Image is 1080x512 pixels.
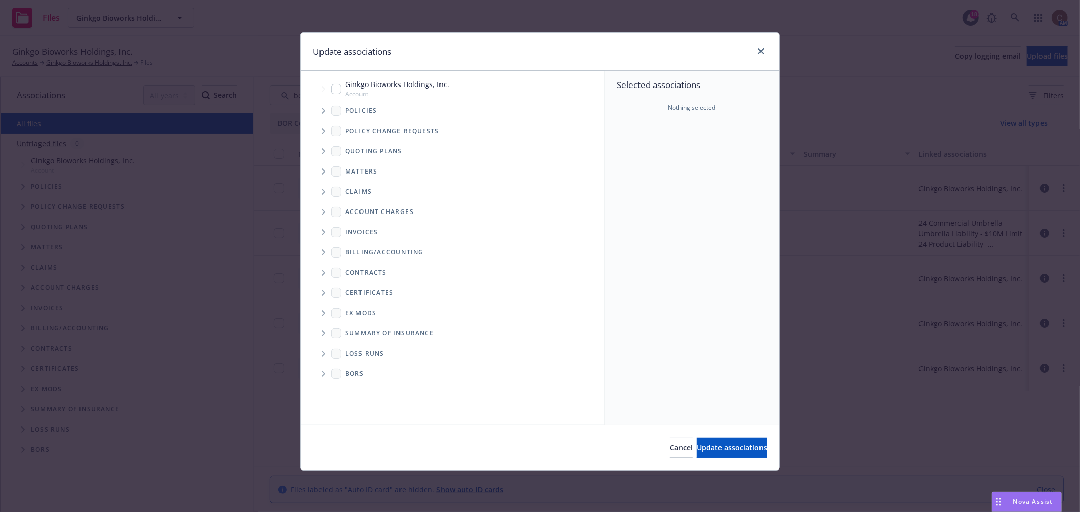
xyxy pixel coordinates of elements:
span: Matters [345,168,377,175]
h1: Update associations [313,45,391,58]
span: Account [345,90,449,98]
span: Policies [345,108,377,114]
span: Cancel [670,443,693,452]
span: Certificates [345,290,393,296]
span: Loss Runs [345,351,384,357]
span: Ex Mods [345,310,376,316]
span: Nothing selected [668,103,716,112]
button: Update associations [697,438,767,458]
span: Account charges [345,209,414,215]
span: Policy change requests [345,128,439,134]
div: Folder Tree Example [301,242,604,384]
a: close [755,45,767,57]
span: Selected associations [617,79,767,91]
button: Nova Assist [992,492,1062,512]
span: Ginkgo Bioworks Holdings, Inc. [345,79,449,90]
div: Drag to move [992,492,1005,511]
span: Summary of insurance [345,330,434,336]
span: Invoices [345,229,378,235]
span: Claims [345,189,372,195]
span: Nova Assist [1013,497,1053,506]
span: Billing/Accounting [345,249,424,255]
span: BORs [345,371,364,377]
button: Cancel [670,438,693,458]
span: Quoting plans [345,148,403,154]
span: Contracts [345,270,387,276]
div: Tree Example [301,77,604,242]
span: Update associations [697,443,767,452]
